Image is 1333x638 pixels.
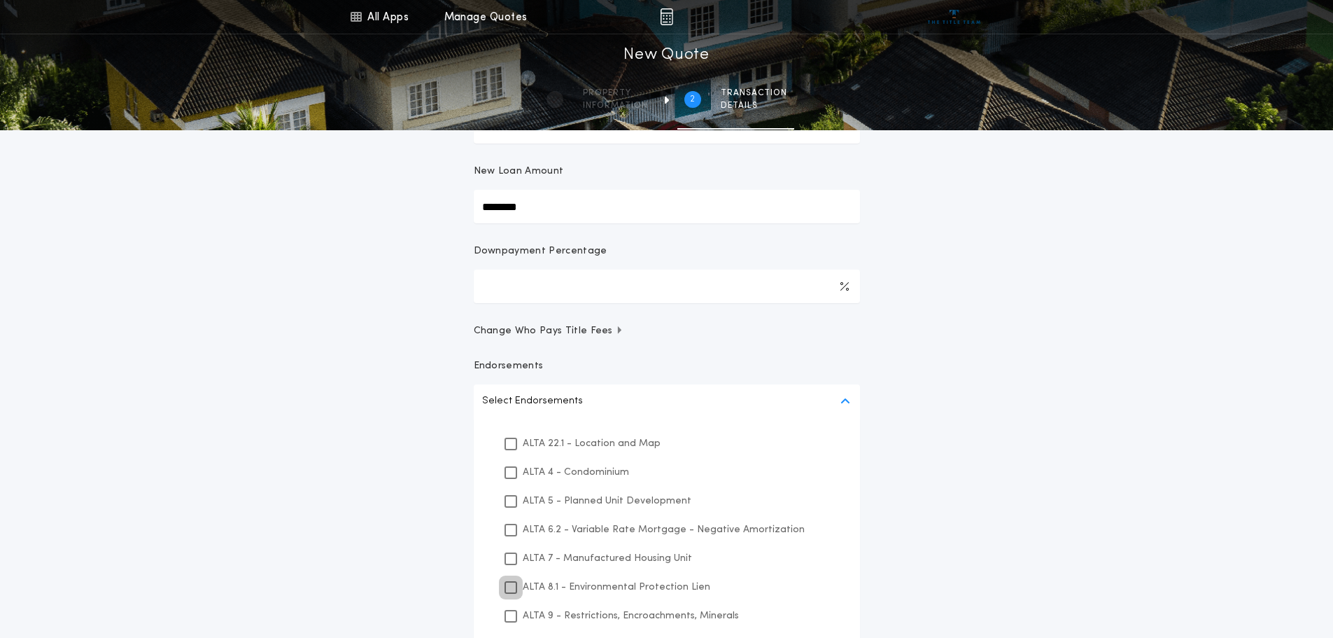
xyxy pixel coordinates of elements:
[474,270,860,303] input: Downpayment Percentage
[523,494,691,508] p: ALTA 5 - Planned Unit Development
[474,324,624,338] span: Change Who Pays Title Fees
[474,165,564,179] p: New Loan Amount
[928,10,980,24] img: vs-icon
[474,384,860,418] button: Select Endorsements
[523,551,692,566] p: ALTA 7 - Manufactured Housing Unit
[523,609,739,623] p: ALTA 9 - Restrictions, Encroachments, Minerals
[523,580,710,595] p: ALTA 8.1 - Environmental Protection Lien
[523,522,805,537] p: ALTA 6.2 - Variable Rate Mortgage - Negative Amortization
[583,100,648,111] span: information
[721,100,787,111] span: details
[474,324,860,338] button: Change Who Pays Title Fees
[583,88,648,99] span: Property
[660,8,673,25] img: img
[474,359,860,373] p: Endorsements
[523,465,629,480] p: ALTA 4 - Condominium
[482,393,583,410] p: Select Endorsements
[623,44,709,67] h1: New Quote
[523,436,661,451] p: ALTA 22.1 - Location and Map
[474,244,607,258] p: Downpayment Percentage
[474,190,860,223] input: New Loan Amount
[721,88,787,99] span: Transaction
[690,94,695,105] h2: 2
